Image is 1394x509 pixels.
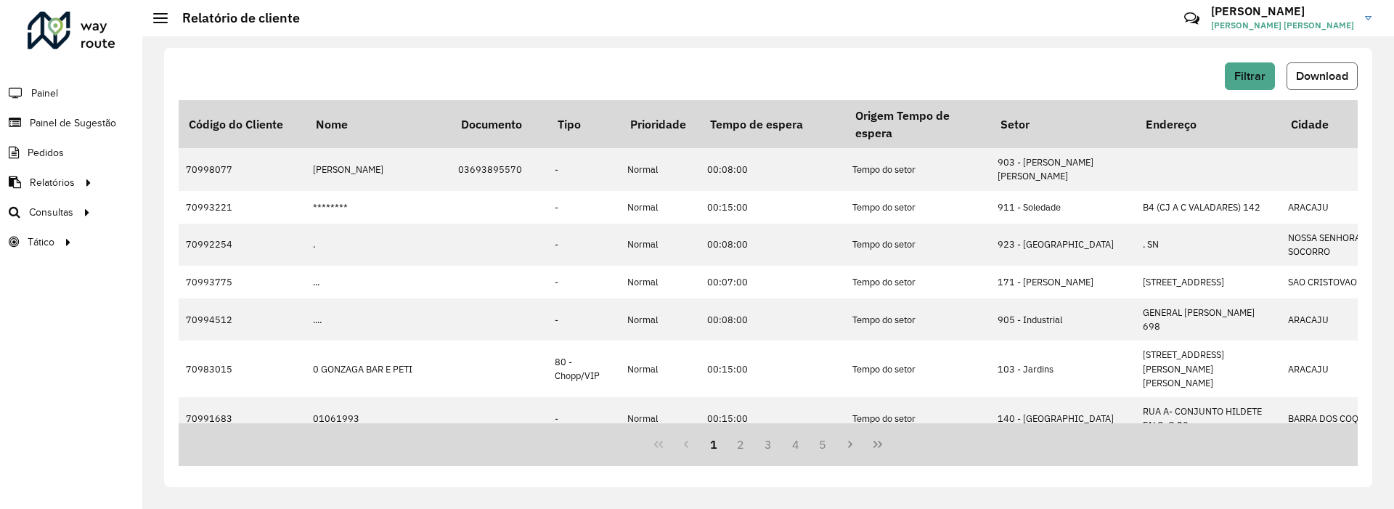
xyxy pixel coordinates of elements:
td: - [547,224,620,266]
td: Normal [620,148,700,190]
td: Tempo do setor [845,148,990,190]
h2: Relatório de cliente [168,10,300,26]
td: - [547,148,620,190]
td: 00:07:00 [700,266,845,298]
span: Painel de Sugestão [30,115,116,131]
td: 00:15:00 [700,191,845,224]
th: Tempo de espera [700,100,845,148]
td: Tempo do setor [845,397,990,439]
td: 0 GONZAGA BAR E PETI [306,341,451,397]
td: Tempo do setor [845,224,990,266]
span: Painel [31,86,58,101]
a: Contato Rápido [1176,3,1207,34]
button: Filtrar [1225,62,1275,90]
button: 2 [727,431,754,458]
span: Tático [28,235,54,250]
td: 70994512 [179,298,306,341]
td: [STREET_ADDRESS] [1136,266,1281,298]
td: RUA A- CONJUNTO HILDETE FALCaO 20 [1136,397,1281,439]
td: 905 - Industrial [990,298,1136,341]
td: 01061993 [306,397,451,439]
button: 5 [810,431,837,458]
span: Download [1296,70,1348,82]
td: 70998077 [179,148,306,190]
button: Download [1287,62,1358,90]
span: [PERSON_NAME] [PERSON_NAME] [1211,19,1354,32]
button: Last Page [864,431,892,458]
td: 00:08:00 [700,224,845,266]
th: Tipo [547,100,620,148]
td: [STREET_ADDRESS][PERSON_NAME][PERSON_NAME] [1136,341,1281,397]
td: Tempo do setor [845,266,990,298]
td: Normal [620,191,700,224]
td: 70993221 [179,191,306,224]
td: Tempo do setor [845,298,990,341]
td: ... [306,266,451,298]
td: 70991683 [179,397,306,439]
td: . SN [1136,224,1281,266]
th: Nome [306,100,451,148]
td: 140 - [GEOGRAPHIC_DATA] [990,397,1136,439]
td: [PERSON_NAME] [306,148,451,190]
button: 1 [700,431,727,458]
td: B4 (CJ A C VALADARES) 142 [1136,191,1281,224]
th: Endereço [1136,100,1281,148]
td: 03693895570 [451,148,547,190]
td: Normal [620,397,700,439]
button: 3 [754,431,782,458]
td: 923 - [GEOGRAPHIC_DATA] [990,224,1136,266]
td: Normal [620,266,700,298]
td: 00:08:00 [700,148,845,190]
td: Tempo do setor [845,191,990,224]
td: 70983015 [179,341,306,397]
td: 00:15:00 [700,397,845,439]
td: 903 - [PERSON_NAME] [PERSON_NAME] [990,148,1136,190]
span: Consultas [29,205,73,220]
span: Pedidos [28,145,64,160]
td: .... [306,298,451,341]
td: - [547,191,620,224]
td: Tempo do setor [845,341,990,397]
td: 80 - Chopp/VIP [547,341,620,397]
span: Filtrar [1234,70,1265,82]
td: - [547,266,620,298]
th: Documento [451,100,547,148]
th: Prioridade [620,100,700,148]
th: Setor [990,100,1136,148]
td: . [306,224,451,266]
button: 4 [782,431,810,458]
span: Relatórios [30,175,75,190]
td: - [547,397,620,439]
td: Normal [620,224,700,266]
td: 70993775 [179,266,306,298]
td: 70992254 [179,224,306,266]
th: Código do Cliente [179,100,306,148]
td: Normal [620,341,700,397]
th: Origem Tempo de espera [845,100,990,148]
h3: [PERSON_NAME] [1211,4,1354,18]
button: Next Page [836,431,864,458]
td: 103 - Jardins [990,341,1136,397]
td: - [547,298,620,341]
td: 00:08:00 [700,298,845,341]
td: 00:15:00 [700,341,845,397]
td: 171 - [PERSON_NAME] [990,266,1136,298]
td: 911 - Soledade [990,191,1136,224]
td: Normal [620,298,700,341]
td: GENERAL [PERSON_NAME] 698 [1136,298,1281,341]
